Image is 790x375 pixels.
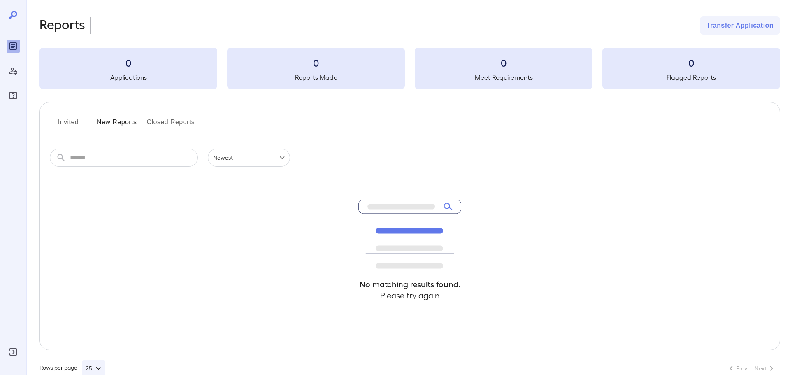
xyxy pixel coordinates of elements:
[415,56,592,69] h3: 0
[602,72,780,82] h5: Flagged Reports
[358,290,461,301] h4: Please try again
[358,279,461,290] h4: No matching results found.
[415,72,592,82] h5: Meet Requirements
[39,16,85,35] h2: Reports
[227,72,405,82] h5: Reports Made
[7,345,20,359] div: Log Out
[39,72,217,82] h5: Applications
[700,16,780,35] button: Transfer Application
[50,116,87,135] button: Invited
[208,149,290,167] div: Newest
[147,116,195,135] button: Closed Reports
[227,56,405,69] h3: 0
[7,40,20,53] div: Reports
[39,56,217,69] h3: 0
[7,89,20,102] div: FAQ
[39,48,780,89] summary: 0Applications0Reports Made0Meet Requirements0Flagged Reports
[97,116,137,135] button: New Reports
[602,56,780,69] h3: 0
[7,64,20,77] div: Manage Users
[723,362,780,375] nav: pagination navigation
